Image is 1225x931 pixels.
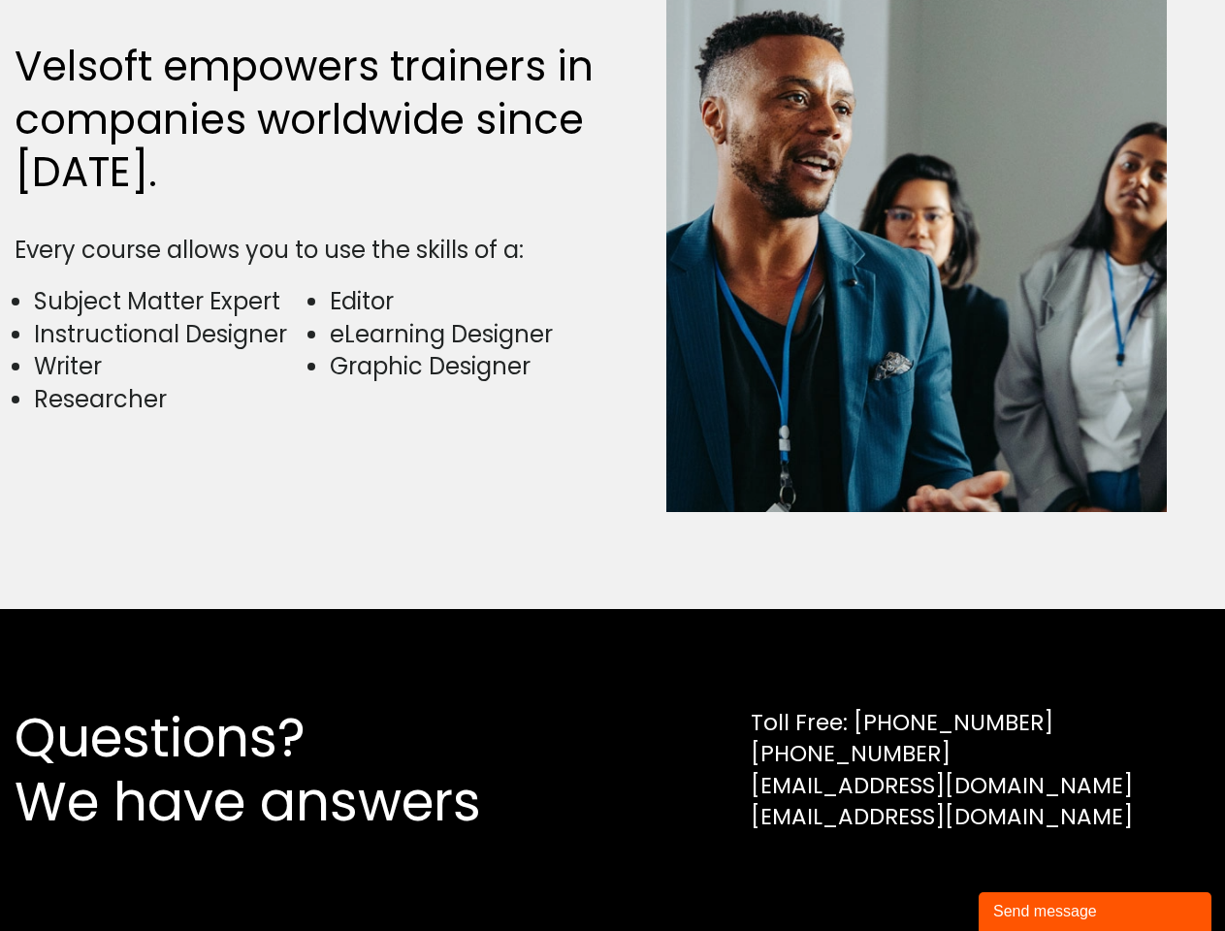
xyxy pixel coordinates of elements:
[330,350,602,383] li: Graphic Designer
[15,706,551,834] h2: Questions? We have answers
[751,707,1133,832] div: Toll Free: [PHONE_NUMBER] [PHONE_NUMBER] [EMAIL_ADDRESS][DOMAIN_NAME] [EMAIL_ADDRESS][DOMAIN_NAME]
[979,888,1215,931] iframe: chat widget
[34,350,306,383] li: Writer
[330,318,602,351] li: eLearning Designer
[15,41,603,200] h2: Velsoft empowers trainers in companies worldwide since [DATE].
[34,285,306,318] li: Subject Matter Expert
[330,285,602,318] li: Editor
[34,383,306,416] li: Researcher
[34,318,306,351] li: Instructional Designer
[15,234,603,267] div: Every course allows you to use the skills of a:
